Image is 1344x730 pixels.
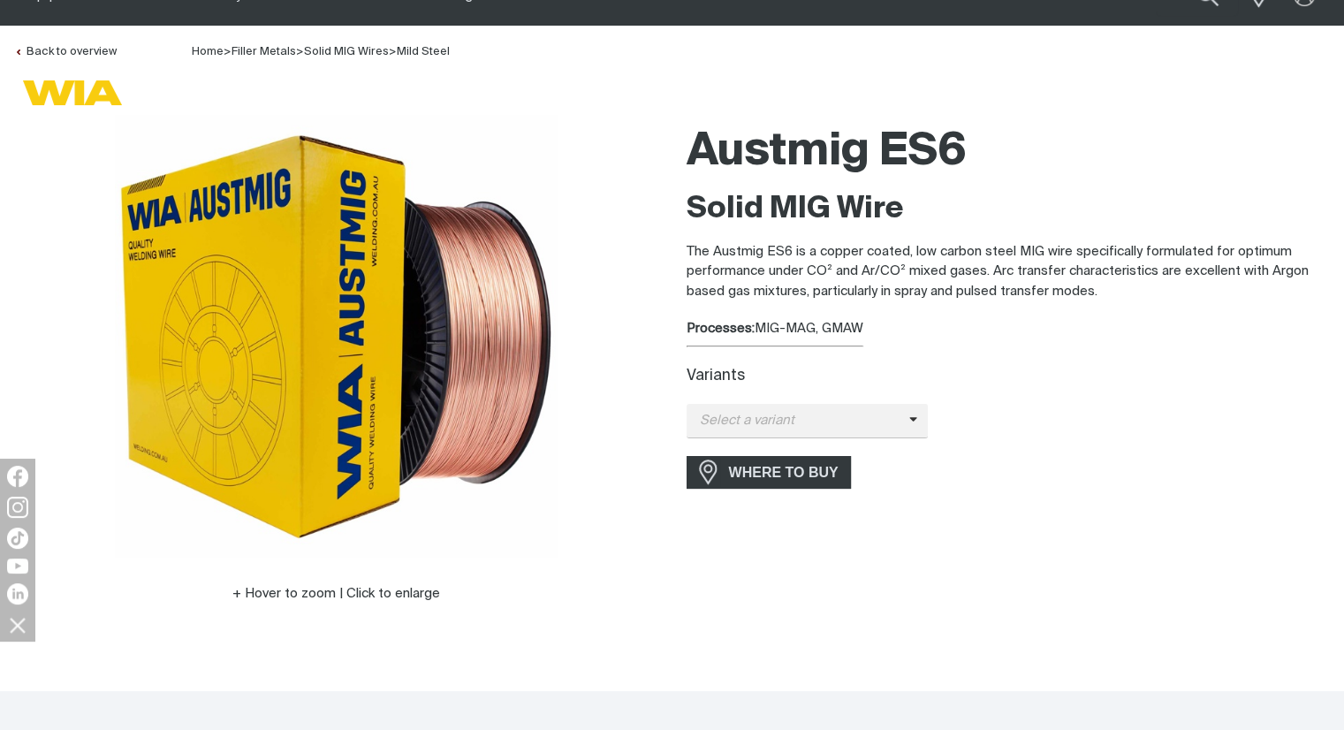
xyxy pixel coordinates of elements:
[192,46,224,57] span: Home
[232,46,296,57] a: Filler Metals
[7,583,28,605] img: LinkedIn
[687,456,852,489] a: WHERE TO BUY
[687,190,1331,229] h2: Solid MIG Wire
[687,242,1331,302] p: The Austmig ES6 is a copper coated, low carbon steel MIG wire specifically formulated for optimum...
[7,528,28,549] img: TikTok
[389,46,397,57] span: >
[687,319,1331,339] div: MIG-MAG, GMAW
[687,322,755,335] strong: Processes:
[7,466,28,487] img: Facebook
[192,44,224,57] a: Home
[14,46,117,57] a: Back to overview
[687,411,909,431] span: Select a variant
[687,369,745,384] label: Variants
[304,46,389,57] a: Solid MIG Wires
[687,124,1331,181] h1: Austmig ES6
[7,559,28,574] img: YouTube
[296,46,304,57] span: >
[718,459,850,487] span: WHERE TO BUY
[7,497,28,518] img: Instagram
[224,46,232,57] span: >
[3,610,33,640] img: hide socials
[222,583,451,605] button: Hover to zoom | Click to enlarge
[115,115,557,557] img: Austmig ES6
[397,46,450,57] a: Mild Steel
